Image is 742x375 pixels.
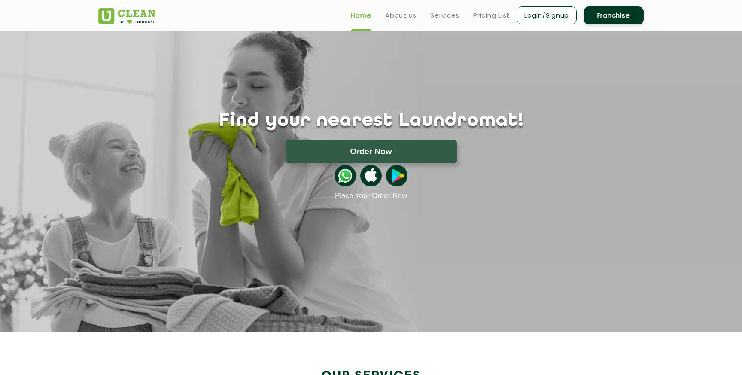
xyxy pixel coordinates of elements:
button: Order Now [286,140,457,163]
img: UClean Laundry and Dry Cleaning [98,8,155,24]
img: whatsappicon.png [335,165,356,186]
h1: Find your nearest Laundromat! [92,110,650,132]
a: Pricing List [473,10,510,21]
a: Franchise [584,6,644,24]
img: playstoreicon.png [386,165,407,186]
img: apple-icon.png [360,165,382,186]
a: Login/Signup [517,6,577,24]
a: Services [430,10,459,21]
a: Place Your Order Now [335,192,407,200]
a: About us [385,10,417,21]
a: Home [351,10,371,21]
